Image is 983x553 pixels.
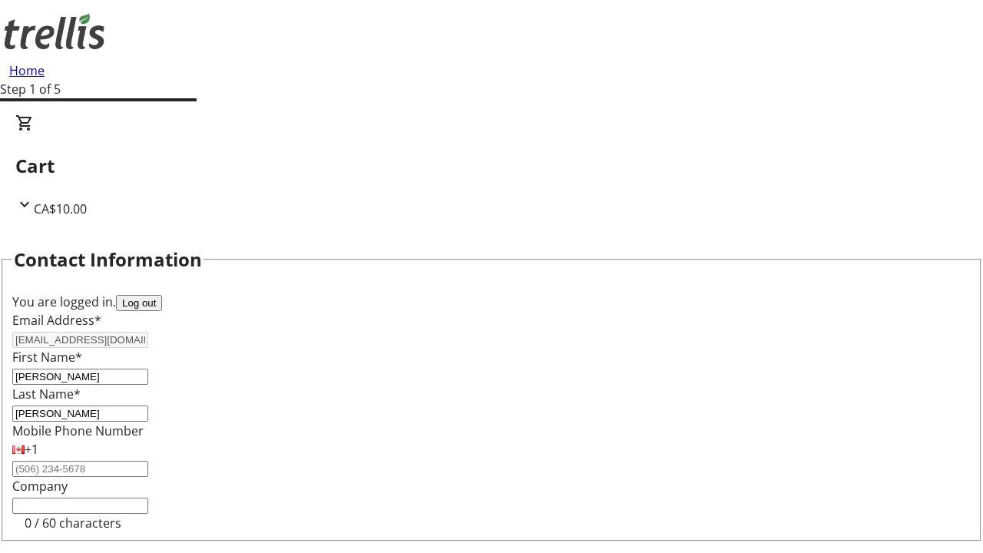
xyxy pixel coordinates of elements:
label: Email Address* [12,312,101,329]
h2: Cart [15,152,968,180]
label: Last Name* [12,386,81,402]
label: Mobile Phone Number [12,422,144,439]
label: Company [12,478,68,495]
button: Log out [116,295,162,311]
tr-character-limit: 0 / 60 characters [25,515,121,531]
div: You are logged in. [12,293,971,311]
div: CartCA$10.00 [15,114,968,218]
input: (506) 234-5678 [12,461,148,477]
span: CA$10.00 [34,200,87,217]
h2: Contact Information [14,246,202,273]
label: First Name* [12,349,82,366]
